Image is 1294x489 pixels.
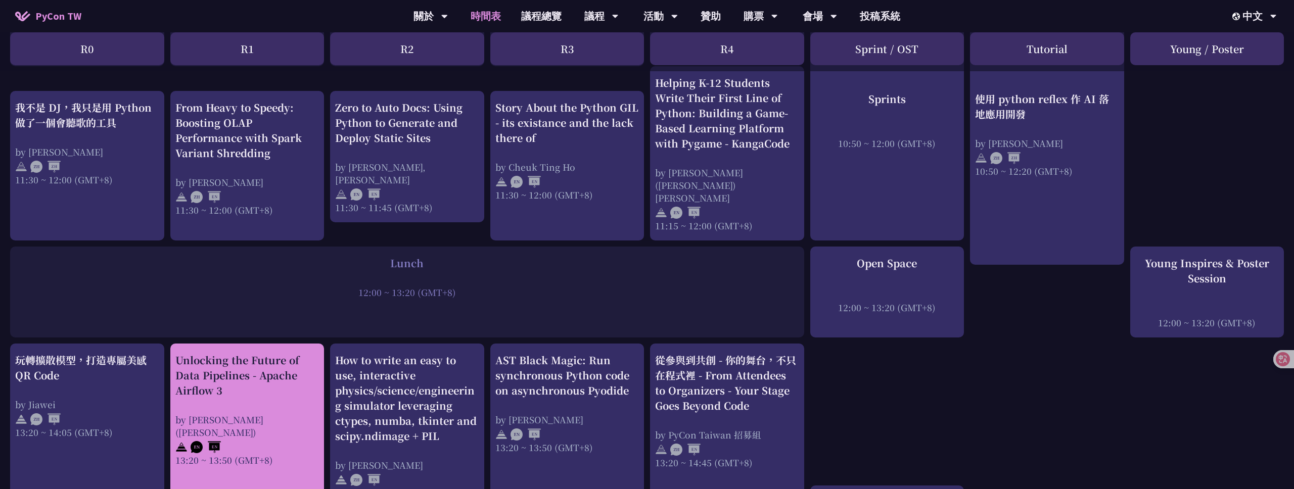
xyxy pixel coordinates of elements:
div: 13:20 ~ 14:45 (GMT+8) [655,456,799,469]
div: by [PERSON_NAME] [15,145,159,158]
img: ZHZH.38617ef.svg [990,152,1021,164]
img: ZHZH.38617ef.svg [30,161,61,173]
a: Open Space 12:00 ~ 13:20 (GMT+8) [815,256,959,329]
div: by PyCon Taiwan 招募組 [655,428,799,441]
div: 玩轉擴散模型，打造專屬美感 QR Code [15,353,159,383]
img: svg+xml;base64,PHN2ZyB4bWxucz0iaHR0cDovL3d3dy53My5vcmcvMjAwMC9zdmciIHdpZHRoPSIyNCIgaGVpZ2h0PSIyNC... [175,441,188,453]
div: Young / Poster [1130,32,1284,65]
div: 11:30 ~ 11:45 (GMT+8) [335,201,479,214]
div: 11:15 ~ 12:00 (GMT+8) [655,219,799,232]
div: 10:50 ~ 12:00 (GMT+8) [815,136,959,149]
a: Helping K-12 Students Write Their First Line of Python: Building a Game-Based Learning Platform w... [655,75,799,232]
a: Story About the Python GIL - its existance and the lack there of by Cheuk Ting Ho 11:30 ~ 12:00 (... [495,100,639,232]
div: Lunch [15,256,799,271]
div: 12:00 ~ 13:20 (GMT+8) [1135,316,1279,329]
div: Zero to Auto Docs: Using Python to Generate and Deploy Static Sites [335,100,479,145]
div: How to write an easy to use, interactive physics/science/engineering simulator leveraging ctypes,... [335,353,479,444]
img: ZHEN.371966e.svg [670,444,701,456]
div: by [PERSON_NAME] [175,176,319,188]
div: Open Space [815,256,959,271]
div: R3 [490,32,644,65]
div: 13:20 ~ 14:05 (GMT+8) [15,426,159,438]
div: R2 [330,32,484,65]
div: Young Inspires & Poster Session [1135,256,1279,286]
div: 從參與到共創 - 你的舞台，不只在程式裡 - From Attendees to Organizers - Your Stage Goes Beyond Code [655,353,799,413]
div: by [PERSON_NAME] [335,459,479,471]
div: From Heavy to Speedy: Boosting OLAP Performance with Spark Variant Shredding [175,100,319,161]
img: ENEN.5a408d1.svg [350,188,381,201]
div: 使用 python reflex 作 AI 落地應用開發 [975,91,1119,121]
div: R4 [650,32,804,65]
div: Story About the Python GIL - its existance and the lack there of [495,100,639,145]
div: Tutorial [970,32,1124,65]
img: svg+xml;base64,PHN2ZyB4bWxucz0iaHR0cDovL3d3dy53My5vcmcvMjAwMC9zdmciIHdpZHRoPSIyNCIgaGVpZ2h0PSIyNC... [495,428,507,441]
div: by Jiawei [15,398,159,411]
div: Sprints [815,91,959,106]
span: PyCon TW [35,9,81,24]
img: svg+xml;base64,PHN2ZyB4bWxucz0iaHR0cDovL3d3dy53My5vcmcvMjAwMC9zdmciIHdpZHRoPSIyNCIgaGVpZ2h0PSIyNC... [335,188,347,201]
img: ENEN.5a408d1.svg [670,207,701,219]
a: From Heavy to Speedy: Boosting OLAP Performance with Spark Variant Shredding by [PERSON_NAME] 11:... [175,100,319,232]
div: 13:20 ~ 13:50 (GMT+8) [495,441,639,454]
div: by [PERSON_NAME] [495,413,639,426]
div: 我不是 DJ，我只是用 Python 做了一個會聽歌的工具 [15,100,159,130]
div: Unlocking the Future of Data Pipelines - Apache Airflow 3 [175,353,319,398]
img: ZHEN.371966e.svg [191,191,221,203]
div: by Cheuk Ting Ho [495,161,639,173]
img: ENEN.5a408d1.svg [511,176,541,188]
div: 12:00 ~ 13:20 (GMT+8) [15,286,799,299]
img: ENEN.5a408d1.svg [511,428,541,441]
div: 10:50 ~ 12:20 (GMT+8) [975,164,1119,177]
div: Sprint / OST [810,32,964,65]
img: ZHEN.371966e.svg [30,413,61,425]
div: 11:30 ~ 12:00 (GMT+8) [15,173,159,186]
img: svg+xml;base64,PHN2ZyB4bWxucz0iaHR0cDovL3d3dy53My5vcmcvMjAwMC9zdmciIHdpZHRoPSIyNCIgaGVpZ2h0PSIyNC... [175,191,188,203]
img: svg+xml;base64,PHN2ZyB4bWxucz0iaHR0cDovL3d3dy53My5vcmcvMjAwMC9zdmciIHdpZHRoPSIyNCIgaGVpZ2h0PSIyNC... [495,176,507,188]
div: by [PERSON_NAME] ([PERSON_NAME]) [PERSON_NAME] [655,166,799,204]
div: 13:20 ~ 13:50 (GMT+8) [175,454,319,466]
div: 11:30 ~ 12:00 (GMT+8) [495,188,639,201]
img: svg+xml;base64,PHN2ZyB4bWxucz0iaHR0cDovL3d3dy53My5vcmcvMjAwMC9zdmciIHdpZHRoPSIyNCIgaGVpZ2h0PSIyNC... [15,161,27,173]
a: 我不是 DJ，我只是用 Python 做了一個會聽歌的工具 by [PERSON_NAME] 11:30 ~ 12:00 (GMT+8) [15,100,159,232]
div: 12:00 ~ 13:20 (GMT+8) [815,301,959,314]
img: ENEN.5a408d1.svg [191,441,221,453]
div: by [PERSON_NAME] [975,136,1119,149]
a: Young Inspires & Poster Session 12:00 ~ 13:20 (GMT+8) [1135,256,1279,329]
div: R0 [10,32,164,65]
div: AST Black Magic: Run synchronous Python code on asynchronous Pyodide [495,353,639,398]
a: PyCon TW [5,4,91,29]
img: svg+xml;base64,PHN2ZyB4bWxucz0iaHR0cDovL3d3dy53My5vcmcvMjAwMC9zdmciIHdpZHRoPSIyNCIgaGVpZ2h0PSIyNC... [15,413,27,425]
img: Locale Icon [1232,13,1242,20]
img: svg+xml;base64,PHN2ZyB4bWxucz0iaHR0cDovL3d3dy53My5vcmcvMjAwMC9zdmciIHdpZHRoPSIyNCIgaGVpZ2h0PSIyNC... [975,152,987,164]
div: 11:30 ~ 12:00 (GMT+8) [175,204,319,216]
img: ZHEN.371966e.svg [350,474,381,486]
div: by [PERSON_NAME] ([PERSON_NAME]) [175,413,319,438]
img: svg+xml;base64,PHN2ZyB4bWxucz0iaHR0cDovL3d3dy53My5vcmcvMjAwMC9zdmciIHdpZHRoPSIyNCIgaGVpZ2h0PSIyNC... [335,474,347,486]
img: Home icon of PyCon TW 2025 [15,11,30,21]
img: svg+xml;base64,PHN2ZyB4bWxucz0iaHR0cDovL3d3dy53My5vcmcvMjAwMC9zdmciIHdpZHRoPSIyNCIgaGVpZ2h0PSIyNC... [655,444,667,456]
div: R1 [170,32,325,65]
div: by [PERSON_NAME], [PERSON_NAME] [335,161,479,186]
a: Zero to Auto Docs: Using Python to Generate and Deploy Static Sites by [PERSON_NAME], [PERSON_NAM... [335,100,479,214]
div: Helping K-12 Students Write Their First Line of Python: Building a Game-Based Learning Platform w... [655,75,799,151]
img: svg+xml;base64,PHN2ZyB4bWxucz0iaHR0cDovL3d3dy53My5vcmcvMjAwMC9zdmciIHdpZHRoPSIyNCIgaGVpZ2h0PSIyNC... [655,207,667,219]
